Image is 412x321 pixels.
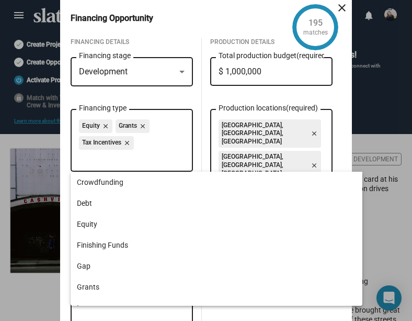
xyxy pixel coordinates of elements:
[311,161,318,170] mat-icon: close
[77,172,356,193] span: Crowdfunding
[77,214,356,235] span: Equity
[121,138,131,148] mat-icon: close
[210,38,333,47] div: Production Details
[79,119,112,133] mat-chip: Equity
[116,119,150,133] mat-chip: Grants
[77,256,356,276] span: Gap
[77,235,356,256] span: Finishing Funds
[79,67,128,76] span: Development
[311,129,318,138] mat-icon: close
[303,29,328,37] div: matches
[219,151,321,180] mat-chip: [GEOGRAPHIC_DATA], [GEOGRAPHIC_DATA], [GEOGRAPHIC_DATA]
[77,193,356,214] span: Debt
[77,297,356,318] span: Loans
[336,2,348,14] mat-icon: close
[308,17,323,28] div: 195
[219,119,321,148] mat-chip: [GEOGRAPHIC_DATA], [GEOGRAPHIC_DATA], [GEOGRAPHIC_DATA]
[77,276,356,297] span: Grants
[137,121,146,131] mat-icon: close
[71,13,168,24] h3: Financing Opportunity
[71,38,193,47] div: Financing Details
[100,121,109,131] mat-icon: close
[79,136,134,150] mat-chip: Tax Incentives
